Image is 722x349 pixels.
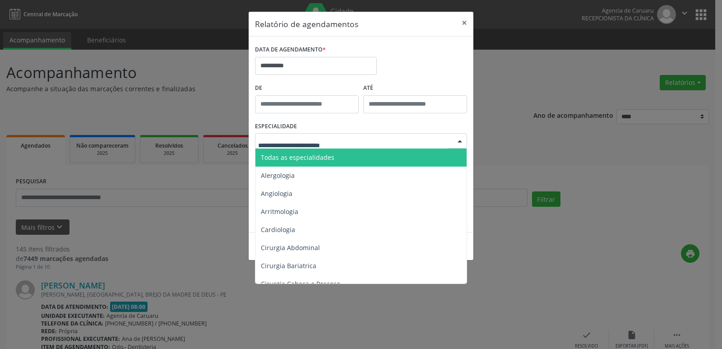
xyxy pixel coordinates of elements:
[261,171,295,180] span: Alergologia
[455,12,473,34] button: Close
[255,81,359,95] label: De
[261,279,340,288] span: Cirurgia Cabeça e Pescoço
[255,18,358,30] h5: Relatório de agendamentos
[261,189,292,198] span: Angiologia
[363,81,467,95] label: ATÉ
[261,225,295,234] span: Cardiologia
[255,43,326,57] label: DATA DE AGENDAMENTO
[261,153,334,162] span: Todas as especialidades
[261,261,316,270] span: Cirurgia Bariatrica
[261,207,298,216] span: Arritmologia
[261,243,320,252] span: Cirurgia Abdominal
[255,120,297,134] label: ESPECIALIDADE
